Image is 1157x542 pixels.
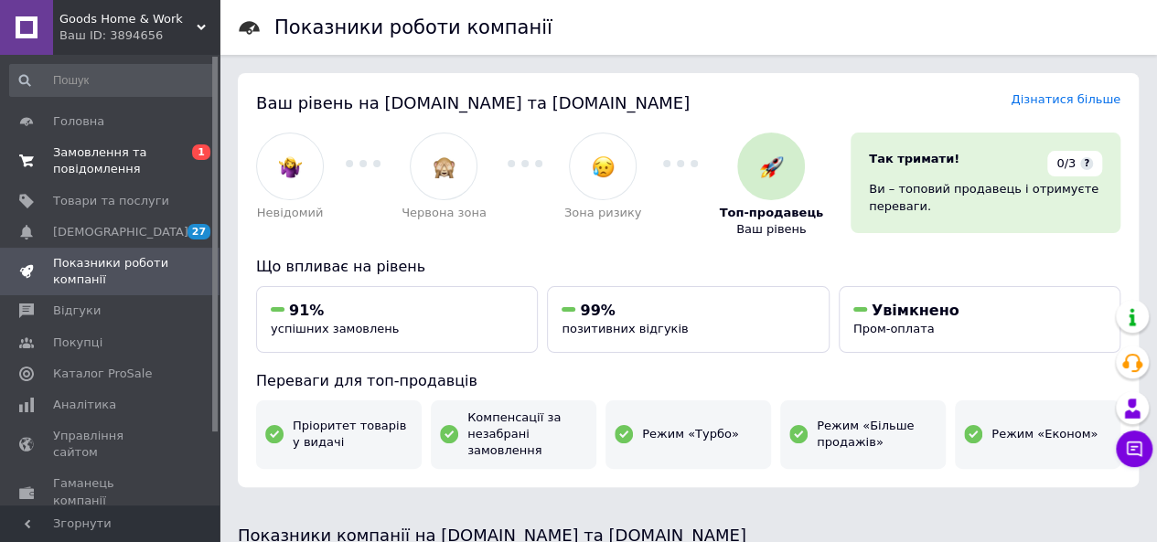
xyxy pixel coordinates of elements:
[53,224,188,240] span: [DEMOGRAPHIC_DATA]
[53,255,169,288] span: Показники роботи компанії
[1011,92,1120,106] a: Дізнатися більше
[187,224,210,239] span: 27
[192,144,210,160] span: 1
[256,372,477,389] span: Переваги для топ-продавців
[433,155,455,178] img: :see_no_evil:
[59,27,220,44] div: Ваш ID: 3894656
[592,155,615,178] img: :disappointed_relieved:
[817,418,937,451] span: Режим «Більше продажів»
[991,426,1098,442] span: Режим «Економ»
[547,286,829,353] button: 99%позитивних відгуків
[53,303,101,319] span: Відгуки
[53,397,116,413] span: Аналітика
[467,409,587,460] span: Компенсації за незабрані замовлення
[736,221,807,238] span: Ваш рівень
[1116,430,1152,467] button: Чат з покупцем
[1047,151,1102,176] div: 0/3
[53,144,169,177] span: Замовлення та повідомлення
[256,93,690,112] span: Ваш рівень на [DOMAIN_NAME] та [DOMAIN_NAME]
[289,302,324,319] span: 91%
[853,322,935,335] span: Пром-оплата
[872,302,959,319] span: Увімкнено
[1080,157,1093,170] span: ?
[869,181,1102,214] div: Ви – топовий продавець і отримуєте переваги.
[53,428,169,461] span: Управління сайтом
[642,426,739,442] span: Режим «Турбо»
[760,155,783,178] img: :rocket:
[719,205,823,221] span: Топ-продавець
[257,205,324,221] span: Невідомий
[59,11,197,27] span: Goods Home & Work
[256,286,538,353] button: 91%успішних замовлень
[9,64,216,97] input: Пошук
[293,418,412,451] span: Пріоритет товарів у видачі
[274,16,552,38] h1: Показники роботи компанії
[839,286,1120,353] button: УвімкненоПром-оплата
[53,475,169,508] span: Гаманець компанії
[53,193,169,209] span: Товари та послуги
[271,322,399,335] span: успішних замовлень
[869,152,959,165] span: Так тримати!
[562,322,688,335] span: позитивних відгуків
[256,258,425,275] span: Що впливає на рівень
[53,335,102,351] span: Покупці
[53,113,104,130] span: Головна
[279,155,302,178] img: :woman-shrugging:
[402,205,487,221] span: Червона зона
[580,302,615,319] span: 99%
[564,205,642,221] span: Зона ризику
[53,366,152,382] span: Каталог ProSale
